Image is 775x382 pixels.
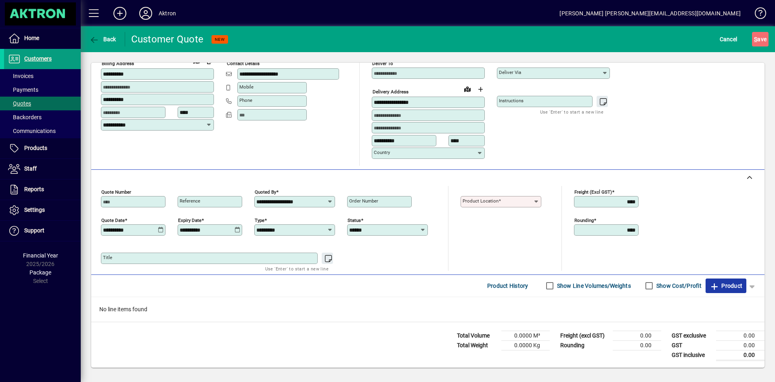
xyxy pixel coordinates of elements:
span: Customers [24,55,52,62]
span: Quotes [8,100,31,107]
mat-label: Country [374,150,390,155]
td: Total Volume [453,331,501,340]
a: Quotes [4,97,81,110]
mat-label: Reference [180,198,200,204]
mat-label: Type [255,217,264,223]
td: Freight (excl GST) [556,331,613,340]
div: No line items found [91,297,765,322]
td: 0.00 [613,331,661,340]
span: Financial Year [23,252,58,259]
td: GST [668,340,716,350]
label: Show Line Volumes/Weights [555,282,631,290]
a: Products [4,138,81,158]
mat-label: Product location [463,198,499,204]
a: Settings [4,200,81,220]
span: Products [24,145,47,151]
button: Copy to Delivery address [203,55,216,68]
td: 0.00 [613,340,661,350]
div: [PERSON_NAME] [PERSON_NAME][EMAIL_ADDRESS][DOMAIN_NAME] [559,7,741,20]
a: Home [4,28,81,49]
td: 0.00 [716,340,765,350]
button: Product [706,279,746,293]
mat-label: Phone [239,97,252,103]
button: Profile [133,6,159,21]
a: Payments [4,83,81,97]
td: GST exclusive [668,331,716,340]
span: Reports [24,186,44,192]
span: Cancel [720,33,737,46]
mat-label: Quoted by [255,189,276,194]
span: Settings [24,207,45,213]
span: Staff [24,165,37,172]
span: Product History [487,279,528,292]
mat-label: Expiry date [178,217,201,223]
button: Choose address [474,83,487,96]
td: 0.0000 Kg [501,340,550,350]
button: Back [87,32,118,46]
div: Customer Quote [131,33,204,46]
a: View on map [461,82,474,95]
mat-label: Quote number [101,189,131,194]
span: Home [24,35,39,41]
span: Package [29,269,51,276]
button: Product History [484,279,532,293]
mat-hint: Use 'Enter' to start a new line [265,264,329,273]
button: Save [752,32,769,46]
td: 0.00 [716,350,765,360]
td: 0.00 [716,331,765,340]
span: NEW [215,37,225,42]
mat-label: Quote date [101,217,125,223]
span: ave [754,33,767,46]
span: S [754,36,757,42]
span: Payments [8,87,38,93]
mat-label: Order number [349,198,378,204]
button: Cancel [718,32,739,46]
a: Support [4,221,81,241]
mat-label: Deliver To [372,61,393,66]
mat-hint: Use 'Enter' to start a new line [540,107,603,116]
a: Backorders [4,110,81,124]
a: Reports [4,179,81,200]
span: Product [710,279,742,292]
span: Back [89,36,116,42]
button: Add [107,6,133,21]
td: 0.0000 M³ [501,331,550,340]
mat-label: Title [103,255,112,260]
a: View on map [190,54,203,67]
div: Aktron [159,7,176,20]
span: Invoices [8,73,34,79]
app-page-header-button: Back [81,32,125,46]
td: Total Weight [453,340,501,350]
td: GST inclusive [668,350,716,360]
span: Backorders [8,114,42,120]
span: Communications [8,128,56,134]
mat-label: Status [348,217,361,223]
td: Rounding [556,340,613,350]
a: Invoices [4,69,81,83]
label: Show Cost/Profit [655,282,702,290]
span: Support [24,227,44,234]
mat-label: Deliver via [499,70,521,75]
mat-label: Mobile [239,84,253,90]
mat-label: Freight (excl GST) [574,189,612,194]
mat-label: Rounding [574,217,594,223]
mat-label: Instructions [499,98,524,103]
a: Staff [4,159,81,179]
a: Knowledge Base [749,2,765,28]
a: Communications [4,124,81,138]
